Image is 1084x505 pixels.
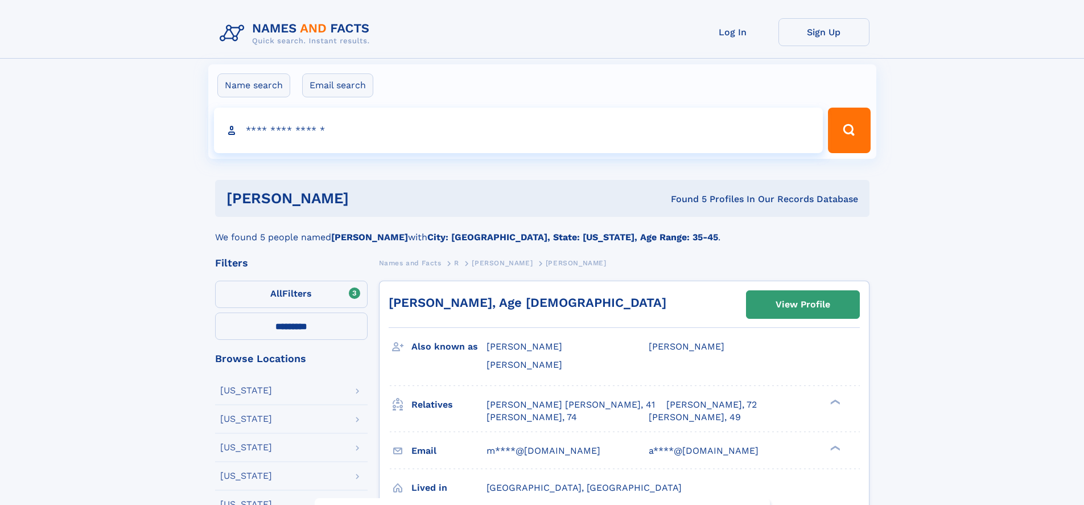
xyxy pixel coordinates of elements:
[828,108,870,153] button: Search Button
[649,411,741,424] a: [PERSON_NAME], 49
[487,341,562,352] span: [PERSON_NAME]
[666,399,757,411] a: [PERSON_NAME], 72
[687,18,778,46] a: Log In
[487,359,562,370] span: [PERSON_NAME]
[776,291,830,318] div: View Profile
[411,441,487,461] h3: Email
[379,256,442,270] a: Names and Facts
[427,232,718,243] b: City: [GEOGRAPHIC_DATA], State: [US_STATE], Age Range: 35-45
[827,398,841,405] div: ❯
[487,399,655,411] a: [PERSON_NAME] [PERSON_NAME], 41
[220,414,272,424] div: [US_STATE]
[215,217,869,244] div: We found 5 people named with .
[331,232,408,243] b: [PERSON_NAME]
[487,482,682,493] span: [GEOGRAPHIC_DATA], [GEOGRAPHIC_DATA]
[411,478,487,498] h3: Lived in
[215,18,379,49] img: Logo Names and Facts
[487,411,577,424] a: [PERSON_NAME], 74
[454,256,459,270] a: R
[220,471,272,481] div: [US_STATE]
[827,444,841,451] div: ❯
[215,258,368,268] div: Filters
[220,386,272,395] div: [US_STATE]
[747,291,859,318] a: View Profile
[270,288,282,299] span: All
[217,73,290,97] label: Name search
[215,354,368,364] div: Browse Locations
[510,193,858,206] div: Found 5 Profiles In Our Records Database
[214,108,823,153] input: search input
[546,259,607,267] span: [PERSON_NAME]
[226,191,510,206] h1: [PERSON_NAME]
[302,73,373,97] label: Email search
[215,281,368,308] label: Filters
[454,259,459,267] span: R
[411,337,487,356] h3: Also known as
[411,395,487,414] h3: Relatives
[220,443,272,452] div: [US_STATE]
[472,256,533,270] a: [PERSON_NAME]
[389,295,666,310] a: [PERSON_NAME], Age [DEMOGRAPHIC_DATA]
[649,341,724,352] span: [PERSON_NAME]
[472,259,533,267] span: [PERSON_NAME]
[778,18,869,46] a: Sign Up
